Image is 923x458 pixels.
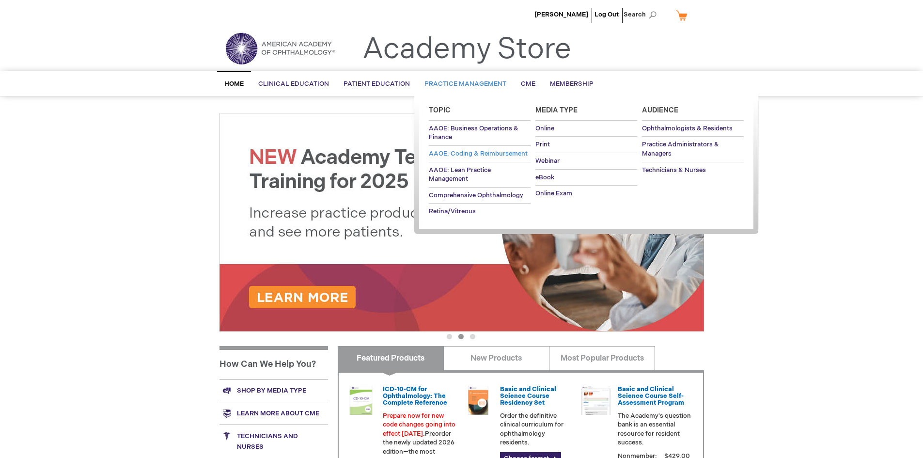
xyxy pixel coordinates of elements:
a: [PERSON_NAME] [534,11,588,18]
h1: How Can We Help You? [219,346,328,379]
img: 0120008u_42.png [346,386,375,415]
span: CME [521,80,535,88]
span: Print [535,141,550,148]
a: Featured Products [338,346,444,370]
span: Search [624,5,660,24]
span: Online [535,125,554,132]
span: Technicians & Nurses [642,166,706,174]
a: Learn more about CME [219,402,328,425]
span: Home [224,80,244,88]
span: Practice Administrators & Managers [642,141,719,158]
span: Retina/Vitreous [429,207,476,215]
button: 3 of 3 [470,334,475,339]
img: 02850963u_47.png [464,386,493,415]
span: AAOE: Lean Practice Management [429,166,491,183]
span: eBook [535,174,554,181]
a: Academy Store [362,32,571,67]
span: Media Type [535,106,578,114]
a: Shop by media type [219,379,328,402]
button: 1 of 3 [447,334,452,339]
font: Prepare now for new code changes going into effect [DATE]. [383,412,455,438]
span: Patient Education [344,80,410,88]
span: AAOE: Coding & Reimbursement [429,150,528,158]
span: Membership [550,80,594,88]
a: Technicians and nurses [219,425,328,458]
span: Clinical Education [258,80,329,88]
button: 2 of 3 [458,334,464,339]
span: Comprehensive Ophthalmology [429,191,523,199]
span: Webinar [535,157,560,165]
a: ICD-10-CM for Ophthalmology: The Complete Reference [383,385,447,407]
a: Log Out [594,11,619,18]
span: AAOE: Business Operations & Finance [429,125,518,142]
p: The Academy's question bank is an essential resource for resident success. [618,411,691,447]
a: Basic and Clinical Science Course Residency Set [500,385,556,407]
a: Basic and Clinical Science Course Self-Assessment Program [618,385,684,407]
a: New Products [443,346,549,370]
span: Topic [429,106,451,114]
a: Most Popular Products [549,346,655,370]
img: bcscself_20.jpg [581,386,610,415]
span: Online Exam [535,190,572,197]
span: Practice Management [424,80,506,88]
span: Ophthalmologists & Residents [642,125,733,132]
p: Order the definitive clinical curriculum for ophthalmology residents. [500,411,574,447]
span: Audience [642,106,678,114]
